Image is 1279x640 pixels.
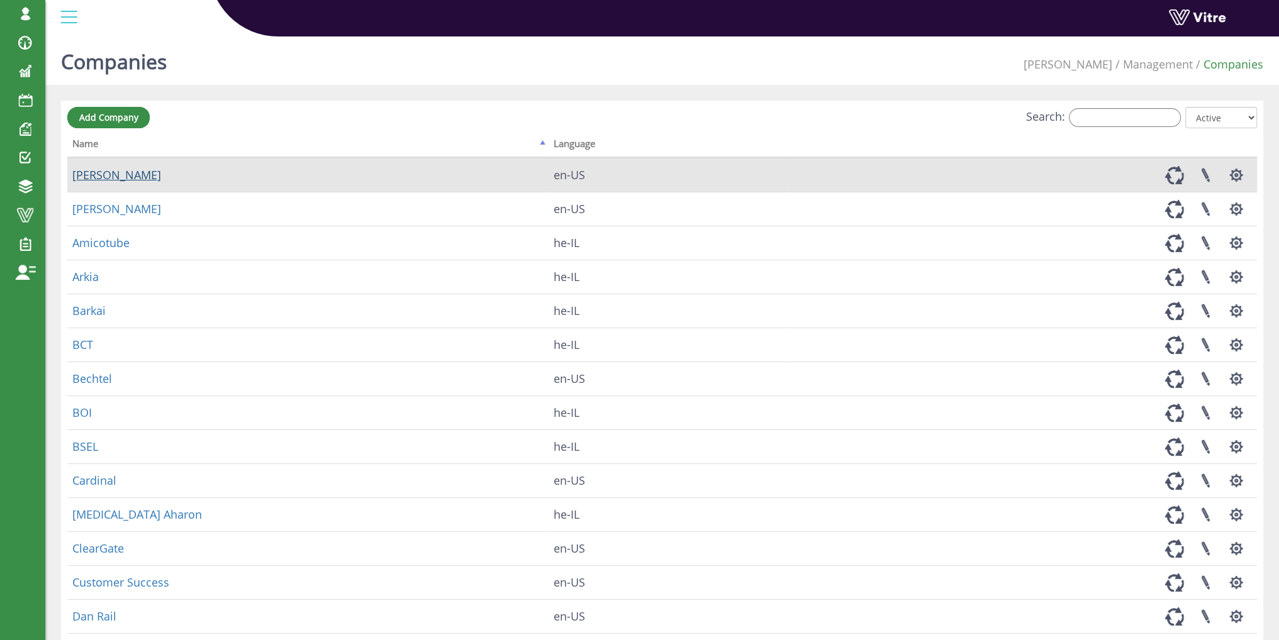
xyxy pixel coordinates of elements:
[549,192,788,226] td: en-US
[549,531,788,565] td: en-US
[72,303,106,318] a: Barkai
[1024,57,1112,72] a: [PERSON_NAME]
[79,111,138,123] span: Add Company
[72,405,92,420] a: BOI
[67,134,549,158] th: Name: activate to sort column descending
[72,541,124,556] a: ClearGate
[549,328,788,361] td: he-IL
[72,337,93,352] a: BCT
[549,599,788,633] td: en-US
[549,134,788,158] th: Language
[72,439,98,454] a: BSEL
[72,473,116,488] a: Cardinal
[72,235,130,250] a: Amicotube
[72,609,116,624] a: Dan Rail
[1026,108,1181,127] label: Search:
[72,507,202,522] a: [MEDICAL_DATA] Aharon
[67,107,150,128] a: Add Company
[549,395,788,429] td: he-IL
[1069,108,1181,127] input: Search:
[549,497,788,531] td: he-IL
[72,201,161,216] a: [PERSON_NAME]
[549,260,788,294] td: he-IL
[549,565,788,599] td: en-US
[72,371,112,386] a: Bechtel
[549,158,788,192] td: en-US
[549,429,788,463] td: he-IL
[61,31,167,85] h1: Companies
[72,575,169,590] a: Customer Success
[72,269,99,284] a: Arkia
[549,361,788,395] td: en-US
[1112,57,1193,73] li: Management
[549,294,788,328] td: he-IL
[72,167,161,182] a: [PERSON_NAME]
[549,226,788,260] td: he-IL
[549,463,788,497] td: en-US
[1193,57,1263,73] li: Companies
